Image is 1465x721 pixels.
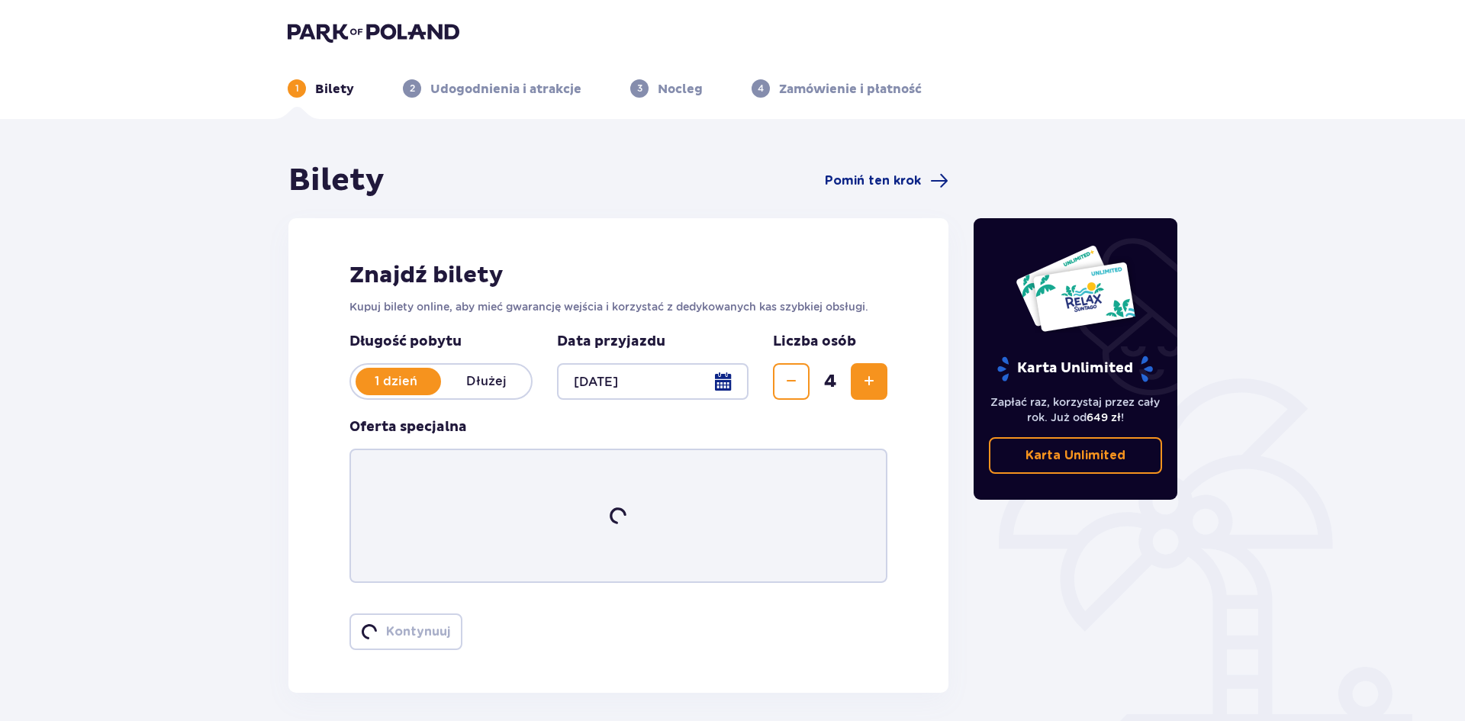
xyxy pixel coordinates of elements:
[351,373,441,390] p: 1 dzień
[658,81,703,98] p: Nocleg
[813,370,848,393] span: 4
[386,623,450,640] p: Kontynuuj
[630,79,703,98] div: 3Nocleg
[349,299,887,314] p: Kupuj bilety online, aby mieć gwarancję wejścia i korzystać z dedykowanych kas szybkiej obsługi.
[349,261,887,290] h2: Znajdź bilety
[288,79,354,98] div: 1Bilety
[403,79,581,98] div: 2Udogodnienia i atrakcje
[637,82,642,95] p: 3
[359,621,379,642] img: loader
[288,162,385,200] h1: Bilety
[410,82,415,95] p: 2
[825,172,948,190] a: Pomiń ten krok
[773,333,856,351] p: Liczba osób
[288,21,459,43] img: Park of Poland logo
[752,79,922,98] div: 4Zamówienie i płatność
[989,437,1163,474] a: Karta Unlimited
[996,356,1154,382] p: Karta Unlimited
[557,333,665,351] p: Data przyjazdu
[773,363,810,400] button: Zmniejsz
[349,613,462,650] button: loaderKontynuuj
[430,81,581,98] p: Udogodnienia i atrakcje
[758,82,764,95] p: 4
[851,363,887,400] button: Zwiększ
[825,172,921,189] span: Pomiń ten krok
[1015,244,1136,333] img: Dwie karty całoroczne do Suntago z napisem 'UNLIMITED RELAX', na białym tle z tropikalnymi liśćmi...
[1025,447,1125,464] p: Karta Unlimited
[315,81,354,98] p: Bilety
[1087,411,1121,423] span: 649 zł
[349,333,533,351] p: Długość pobytu
[349,418,467,436] h3: Oferta specjalna
[604,502,632,529] img: loader
[989,394,1163,425] p: Zapłać raz, korzystaj przez cały rok. Już od !
[295,82,299,95] p: 1
[779,81,922,98] p: Zamówienie i płatność
[441,373,531,390] p: Dłużej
